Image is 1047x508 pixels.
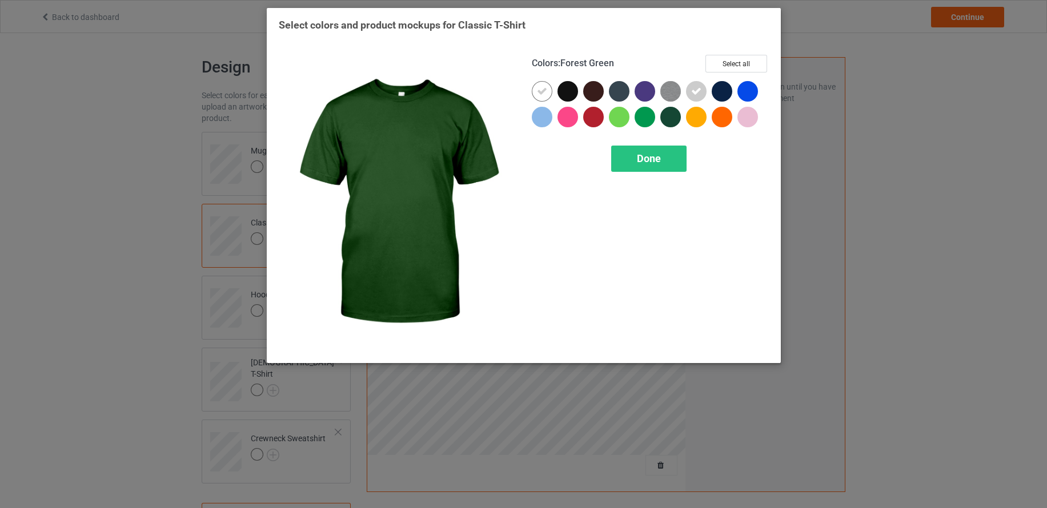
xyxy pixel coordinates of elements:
[705,55,767,72] button: Select all
[279,19,525,31] span: Select colors and product mockups for Classic T-Shirt
[560,58,614,68] span: Forest Green
[637,152,661,164] span: Done
[279,55,516,351] img: regular.jpg
[532,58,558,68] span: Colors
[660,81,681,102] img: heather_texture.png
[532,58,614,70] h4: :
